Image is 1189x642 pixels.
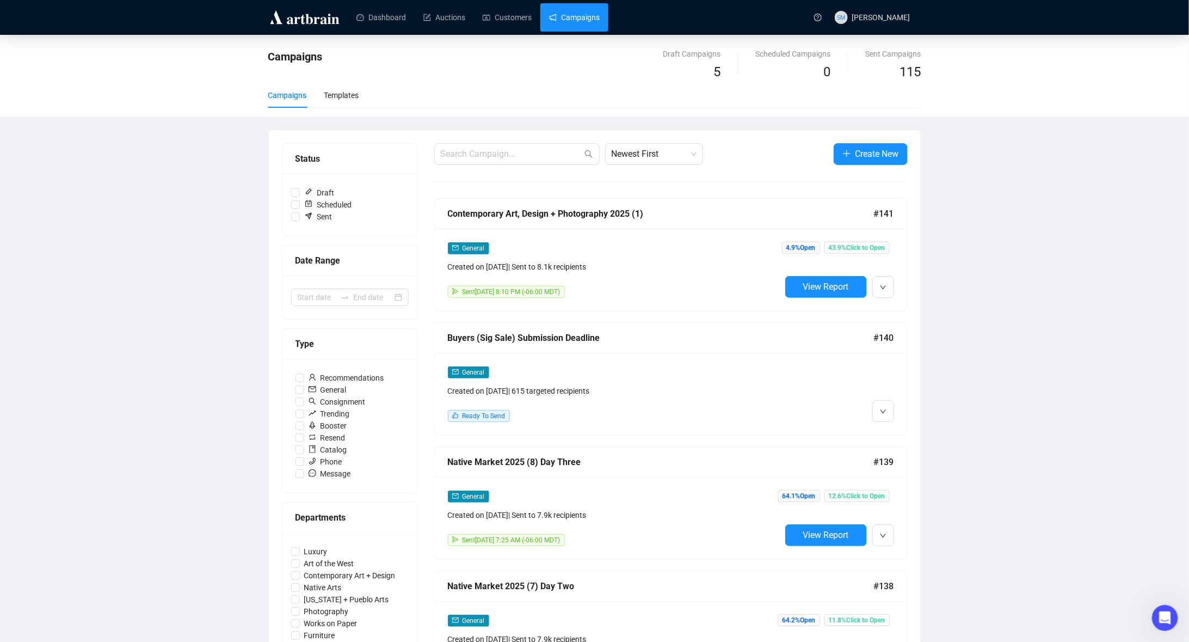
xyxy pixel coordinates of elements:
[356,3,406,32] a: Dashboard
[300,617,362,629] span: Works on Paper
[295,337,404,351] div: Type
[463,493,485,500] span: General
[309,409,316,417] span: rise
[824,64,831,80] span: 0
[612,144,697,164] span: Newest First
[814,14,822,21] span: question-circle
[834,143,908,165] button: Create New
[300,211,337,223] span: Sent
[300,606,353,617] span: Photography
[434,322,908,436] a: Buyers (Sig Sale) Submission Deadline#140mailGeneralCreated on [DATE]| 615 targeted recipientslik...
[423,3,465,32] a: Auctions
[714,64,721,80] span: 5
[354,291,392,303] input: End date
[785,524,867,546] button: View Report
[300,558,359,570] span: Art of the West
[452,617,459,623] span: mail
[309,433,316,441] span: retweet
[300,570,400,582] span: Contemporary Art + Design
[874,331,894,345] span: #140
[448,385,781,397] div: Created on [DATE] | 615 targeted recipients
[463,412,506,420] span: Ready To Send
[900,64,921,80] span: 115
[304,384,351,396] span: General
[448,455,874,469] div: Native Market 2025 (8) Day Three
[300,187,339,199] span: Draft
[874,207,894,221] span: #141
[309,386,316,393] span: mail
[880,533,886,539] span: down
[448,509,781,521] div: Created on [DATE] | Sent to 7.9k recipients
[309,421,316,429] span: rocket
[309,457,316,465] span: phone
[309,445,316,453] span: book
[448,207,874,221] div: Contemporary Art, Design + Photography 2025 (1)
[304,432,350,444] span: Resend
[295,254,404,267] div: Date Range
[452,412,459,419] span: like
[866,48,921,60] div: Sent Campaigns
[434,447,908,560] a: Native Market 2025 (8) Day Three#139mailGeneralCreated on [DATE]| Sent to 7.9k recipientssendSent...
[268,9,341,26] img: logo
[300,629,340,641] span: Furniture
[300,582,346,594] span: Native Arts
[304,420,352,432] span: Booster
[304,396,370,408] span: Consignment
[874,455,894,469] span: #139
[300,199,356,211] span: Scheduled
[295,152,404,166] div: Status
[824,242,890,254] span: 43.9% Click to Open
[448,331,874,345] div: Buyers (Sig Sale) Submission Deadline
[584,150,593,158] span: search
[304,444,352,456] span: Catalog
[782,242,820,254] span: 4.9% Open
[304,456,347,468] span: Phone
[855,147,899,161] span: Create New
[803,530,849,540] span: View Report
[448,579,874,593] div: Native Market 2025 (7) Day Two
[309,469,316,477] span: message
[441,148,582,161] input: Search Campaign...
[452,536,459,543] span: send
[452,369,459,375] span: mail
[268,89,307,101] div: Campaigns
[880,284,886,291] span: down
[309,374,316,381] span: user
[341,293,349,302] span: to
[549,3,600,32] a: Campaigns
[324,89,359,101] div: Templates
[463,617,485,625] span: General
[300,546,332,558] span: Luxury
[874,579,894,593] span: #138
[341,293,349,302] span: swap-right
[778,490,820,502] span: 64.1% Open
[295,511,404,524] div: Departments
[778,614,820,626] span: 64.2% Open
[463,536,560,544] span: Sent [DATE] 7:25 AM (-06:00 MDT)
[452,493,459,499] span: mail
[483,3,532,32] a: Customers
[842,149,851,158] span: plus
[803,282,849,292] span: View Report
[463,244,485,252] span: General
[448,261,781,273] div: Created on [DATE] | Sent to 8.1k recipients
[304,468,355,480] span: Message
[463,288,560,296] span: Sent [DATE] 8:10 PM (-06:00 MDT)
[824,490,890,502] span: 12.6% Click to Open
[852,13,910,22] span: [PERSON_NAME]
[880,408,886,415] span: down
[304,408,354,420] span: Trending
[663,48,721,60] div: Draft Campaigns
[824,614,890,626] span: 11.8% Click to Open
[452,244,459,251] span: mail
[268,50,323,63] span: Campaigns
[785,276,867,298] button: View Report
[452,288,459,295] span: send
[298,291,336,303] input: Start date
[309,398,316,405] span: search
[304,372,389,384] span: Recommendations
[463,369,485,376] span: General
[756,48,831,60] div: Scheduled Campaigns
[434,198,908,311] a: Contemporary Art, Design + Photography 2025 (1)#141mailGeneralCreated on [DATE]| Sent to 8.1k rec...
[837,13,845,22] span: SM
